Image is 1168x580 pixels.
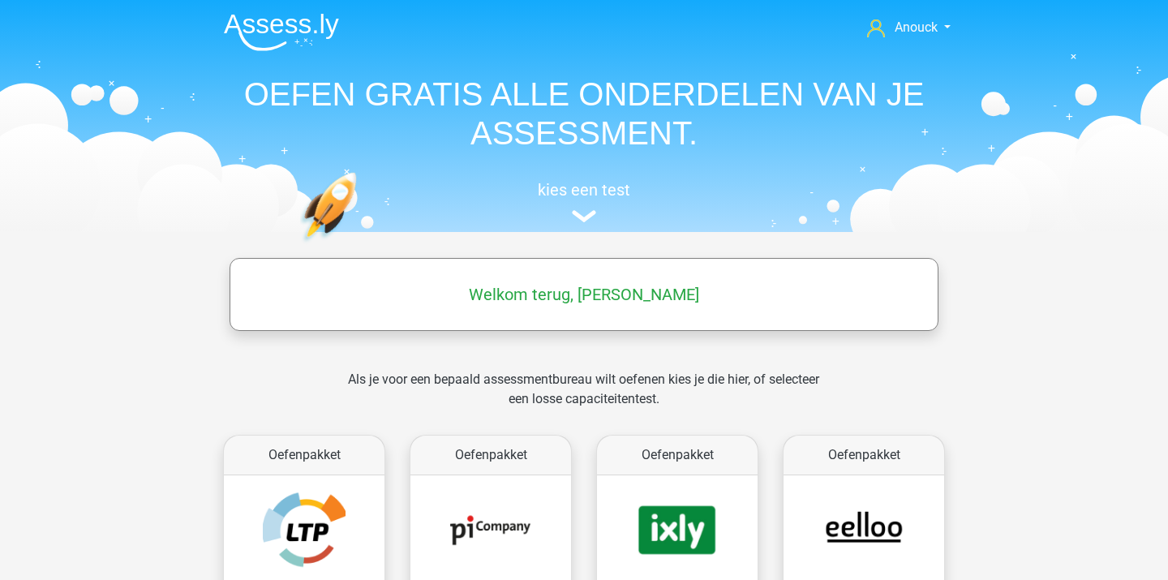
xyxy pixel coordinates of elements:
[861,18,957,37] a: Anouck
[238,285,930,304] h5: Welkom terug, [PERSON_NAME]
[224,13,339,51] img: Assessly
[211,75,957,153] h1: OEFEN GRATIS ALLE ONDERDELEN VAN JE ASSESSMENT.
[300,172,419,319] img: oefenen
[895,19,938,35] span: Anouck
[211,180,957,223] a: kies een test
[335,370,832,428] div: Als je voor een bepaald assessmentbureau wilt oefenen kies je die hier, of selecteer een losse ca...
[211,180,957,200] h5: kies een test
[572,210,596,222] img: assessment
